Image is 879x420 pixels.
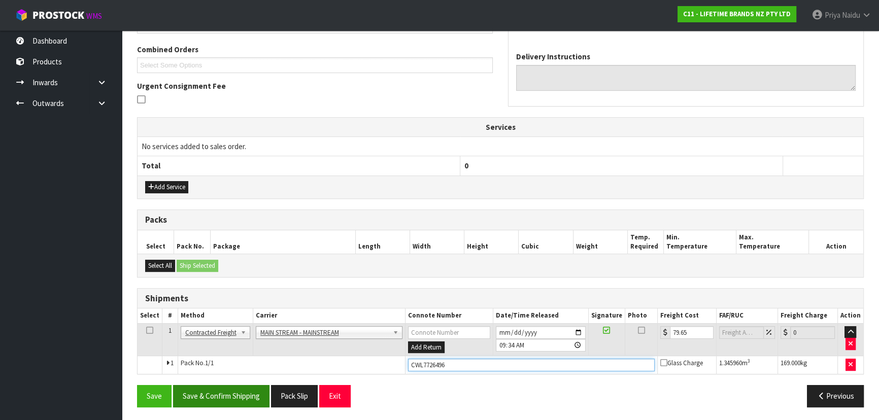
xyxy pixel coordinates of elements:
input: Freight Cost [670,326,714,339]
button: Add Return [408,341,445,354]
th: Select [138,230,174,254]
th: Action [837,308,863,323]
th: Freight Cost [658,308,717,323]
th: Select [138,308,162,323]
th: Max. Temperature [736,230,809,254]
button: Select All [145,260,175,272]
button: Previous [807,385,864,407]
th: Services [138,118,863,137]
span: Contracted Freight [185,327,236,339]
th: Date/Time Released [493,308,588,323]
input: Freight Charge [790,326,835,339]
th: Signature [588,308,625,323]
span: 1/1 [205,359,214,367]
span: Priya [825,10,840,20]
span: ProStock [32,9,84,22]
th: Package [210,230,355,254]
th: Carrier [253,308,405,323]
td: kg [777,356,837,374]
input: Connote Number [408,359,655,371]
th: Cubic [519,230,573,254]
td: m [717,356,778,374]
th: Photo [625,308,657,323]
strong: C11 - LIFETIME BRANDS NZ PTY LTD [683,10,791,18]
th: Height [464,230,519,254]
th: Weight [573,230,627,254]
input: Connote Number [408,326,490,339]
span: 1 [168,326,172,335]
small: WMS [86,11,102,21]
th: Length [355,230,410,254]
label: Delivery Instructions [516,51,590,62]
th: Temp. Required [627,230,664,254]
th: Width [410,230,464,254]
th: Total [138,156,460,176]
span: Glass Charge [660,359,703,367]
span: 0 [464,161,468,170]
th: # [162,308,178,323]
sup: 3 [748,358,750,364]
th: Freight Charge [777,308,837,323]
span: MAIN STREAM - MAINSTREAM [260,327,389,339]
h3: Shipments [145,294,856,303]
button: Exit [319,385,351,407]
th: Min. Temperature [664,230,736,254]
button: Add Service [145,181,188,193]
span: 1 [171,359,174,367]
input: Freight Adjustment [719,326,764,339]
span: 169.000 [781,359,800,367]
button: Pack Slip [271,385,318,407]
label: Urgent Consignment Fee [137,81,226,91]
h3: Packs [145,215,856,225]
button: Ship Selected [177,260,218,272]
span: 1.345960 [719,359,742,367]
label: Combined Orders [137,44,198,55]
th: FAF/RUC [717,308,778,323]
span: Naidu [842,10,860,20]
td: No services added to sales order. [138,136,863,156]
button: Save [137,385,172,407]
th: Pack No. [174,230,211,254]
th: Connote Number [405,308,493,323]
a: C11 - LIFETIME BRANDS NZ PTY LTD [678,6,796,22]
td: Pack No. [178,356,405,374]
th: Action [809,230,863,254]
img: cube-alt.png [15,9,28,21]
button: Save & Confirm Shipping [173,385,269,407]
th: Method [178,308,253,323]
